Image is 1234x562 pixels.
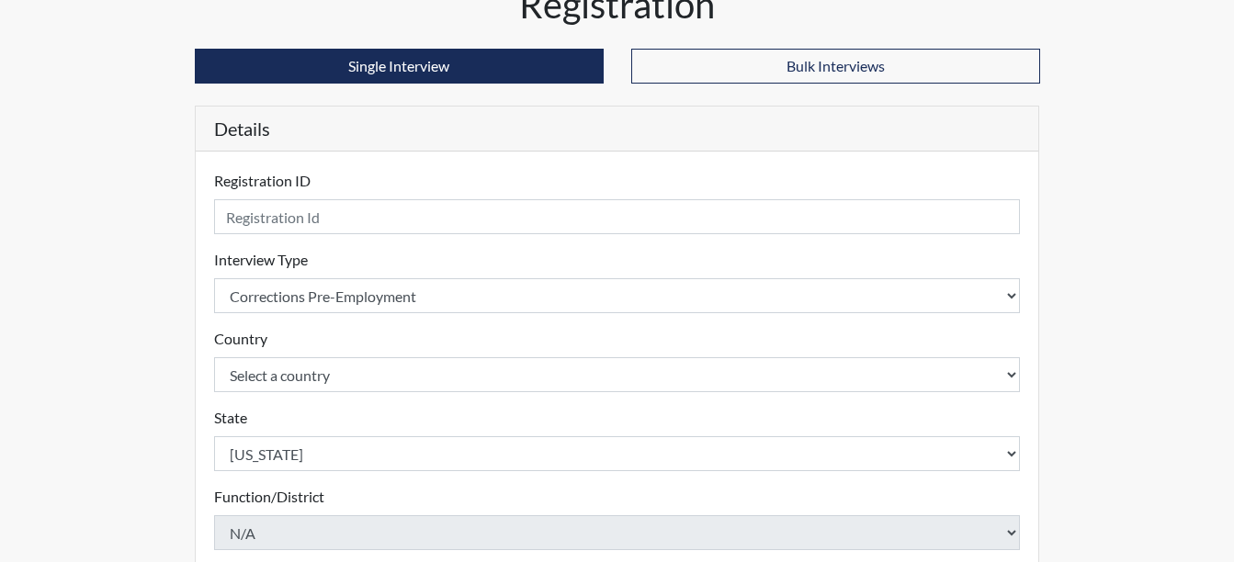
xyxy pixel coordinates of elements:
[214,407,247,429] label: State
[214,328,267,350] label: Country
[214,170,311,192] label: Registration ID
[195,49,604,84] button: Single Interview
[196,107,1039,152] h5: Details
[631,49,1040,84] button: Bulk Interviews
[214,486,324,508] label: Function/District
[214,199,1021,234] input: Insert a Registration ID, which needs to be a unique alphanumeric value for each interviewee
[214,249,308,271] label: Interview Type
